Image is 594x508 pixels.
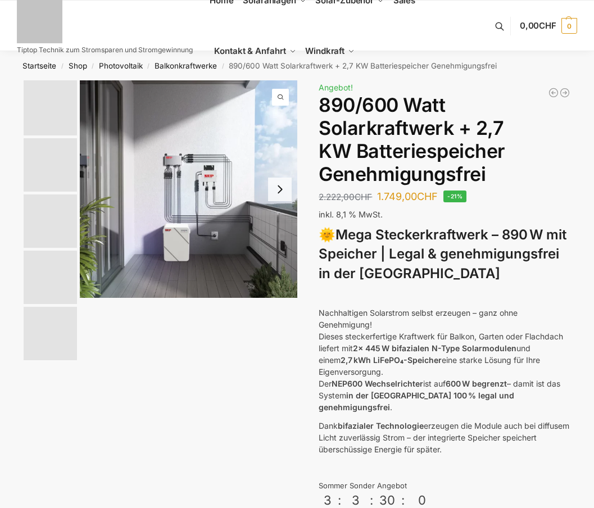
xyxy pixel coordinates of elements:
a: Kontakt & Anfahrt [210,26,301,76]
a: Shop [69,61,87,70]
img: BDS1000 [24,251,77,304]
span: CHF [417,190,438,202]
div: Sommer Sonder Angebot [319,480,570,492]
a: Balkonkraftwerk 890 Watt Solarmodulleistung mit 2kW/h Zendure Speicher [559,87,570,98]
h1: 890/600 Watt Solarkraftwerk + 2,7 KW Batteriespeicher Genehmigungsfrei [319,94,570,185]
bdi: 2.222,00 [319,192,372,202]
span: CHF [539,20,556,31]
a: 0,00CHF 0 [520,9,577,43]
span: -21% [443,190,466,202]
div: 3 [343,493,368,507]
span: 0,00 [520,20,556,31]
img: Balkonkraftwerk mit 2,7kw Speicher [24,80,77,135]
div: 30 [375,493,399,507]
a: Windkraft [301,26,360,76]
span: Windkraft [305,46,344,56]
strong: NEP600 Wechselrichter [332,379,423,388]
span: 0 [561,18,577,34]
span: Angebot! [319,83,353,92]
span: Kontakt & Anfahrt [214,46,285,56]
a: Balkonkraftwerk 600/810 Watt Fullblack [548,87,559,98]
span: CHF [355,192,372,202]
a: Steckerkraftwerk mit 2,7kwh-SpeicherBalkonkraftwerk mit 27kw Speicher [80,80,297,298]
strong: in der [GEOGRAPHIC_DATA] 100 % legal und genehmigungsfrei [319,391,514,412]
p: Nachhaltigen Solarstrom selbst erzeugen – ganz ohne Genehmigung! Dieses steckerfertige Kraftwerk ... [319,307,570,413]
a: Balkonkraftwerke [155,61,217,70]
div: 0 [407,493,437,507]
h3: 🌞 [319,225,570,284]
strong: Mega Steckerkraftwerk – 890 W mit Speicher | Legal & genehmigungsfrei in der [GEOGRAPHIC_DATA] [319,226,566,282]
img: Balkonkraftwerk mit 2,7kw Speicher [24,138,77,192]
strong: bifazialer Technologie [338,421,424,430]
a: Photovoltaik [99,61,143,70]
img: Bificial 30 % mehr Leistung [24,307,77,360]
img: Balkonkraftwerk mit 2,7kw Speicher [80,80,297,298]
strong: 2x 445 W bifazialen N-Type Solarmodulen [353,343,516,353]
p: Dank erzeugen die Module auch bei diffusem Licht zuverlässig Strom – der integrierte Speicher spe... [319,420,570,455]
div: 3 [320,493,335,507]
img: Bificial im Vergleich zu billig Modulen [24,194,77,248]
strong: 2,7 kWh LiFePO₄-Speicher [341,355,442,365]
span: inkl. 8,1 % MwSt. [319,210,383,219]
p: Tiptop Technik zum Stromsparen und Stromgewinnung [17,47,193,53]
bdi: 1.749,00 [377,190,438,202]
strong: 600 W begrenzt [446,379,507,388]
span: / [143,62,155,71]
span: / [56,62,68,71]
button: Next slide [268,178,292,201]
span: / [87,62,99,71]
a: Startseite [22,61,56,70]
